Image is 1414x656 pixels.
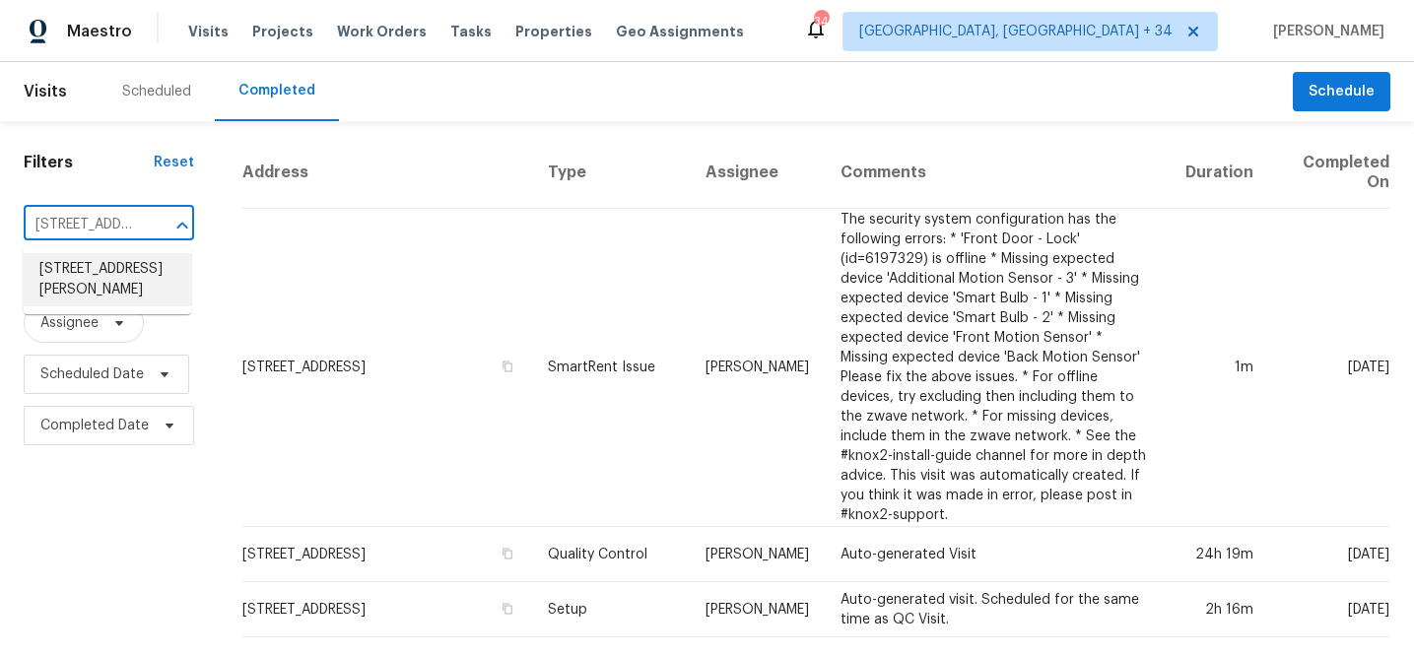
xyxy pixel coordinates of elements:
[859,22,1173,41] span: [GEOGRAPHIC_DATA], [GEOGRAPHIC_DATA] + 34
[24,70,67,113] span: Visits
[1170,582,1269,637] td: 2h 16m
[67,22,132,41] span: Maestro
[154,153,194,172] div: Reset
[499,358,516,375] button: Copy Address
[515,22,592,41] span: Properties
[825,527,1170,582] td: Auto-generated Visit
[40,416,149,435] span: Completed Date
[1269,209,1390,527] td: [DATE]
[1170,209,1269,527] td: 1m
[40,364,144,384] span: Scheduled Date
[241,582,532,637] td: [STREET_ADDRESS]
[532,527,690,582] td: Quality Control
[499,545,516,562] button: Copy Address
[532,137,690,209] th: Type
[1170,137,1269,209] th: Duration
[532,582,690,637] td: Setup
[1170,527,1269,582] td: 24h 19m
[690,582,825,637] td: [PERSON_NAME]
[825,582,1170,637] td: Auto-generated visit. Scheduled for the same time as QC Visit.
[1309,80,1375,104] span: Schedule
[241,137,532,209] th: Address
[814,12,828,32] div: 342
[1293,72,1390,112] button: Schedule
[188,22,229,41] span: Visits
[825,137,1170,209] th: Comments
[168,212,196,239] button: Close
[24,210,139,240] input: Search for an address...
[690,209,825,527] td: [PERSON_NAME]
[24,153,154,172] h1: Filters
[1269,137,1390,209] th: Completed On
[241,209,532,527] td: [STREET_ADDRESS]
[1269,582,1390,637] td: [DATE]
[825,209,1170,527] td: The security system configuration has the following errors: * 'Front Door - Lock' (id=6197329) is...
[40,313,99,333] span: Assignee
[337,22,427,41] span: Work Orders
[122,82,191,101] div: Scheduled
[252,22,313,41] span: Projects
[24,253,191,306] li: [STREET_ADDRESS][PERSON_NAME]
[1269,527,1390,582] td: [DATE]
[690,137,825,209] th: Assignee
[690,527,825,582] td: [PERSON_NAME]
[241,527,532,582] td: [STREET_ADDRESS]
[616,22,744,41] span: Geo Assignments
[1265,22,1384,41] span: [PERSON_NAME]
[238,81,315,100] div: Completed
[450,25,492,38] span: Tasks
[532,209,690,527] td: SmartRent Issue
[499,600,516,618] button: Copy Address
